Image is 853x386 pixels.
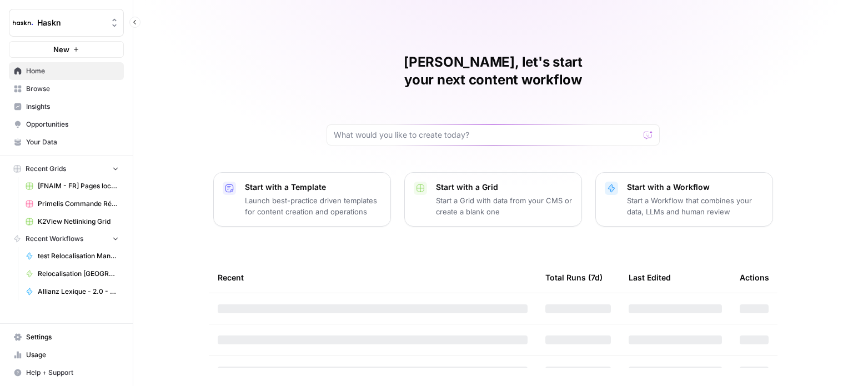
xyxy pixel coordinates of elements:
[9,41,124,58] button: New
[245,182,382,193] p: Start with a Template
[53,44,69,55] span: New
[740,262,769,293] div: Actions
[213,172,391,227] button: Start with a TemplateLaunch best-practice driven templates for content creation and operations
[38,269,119,279] span: Relocalisation [GEOGRAPHIC_DATA]
[26,119,119,129] span: Opportunities
[26,234,83,244] span: Recent Workflows
[9,230,124,247] button: Recent Workflows
[9,80,124,98] a: Browse
[26,350,119,360] span: Usage
[545,262,603,293] div: Total Runs (7d)
[13,13,33,33] img: Haskn Logo
[218,262,528,293] div: Recent
[9,98,124,116] a: Insights
[9,364,124,382] button: Help + Support
[26,102,119,112] span: Insights
[595,172,773,227] button: Start with a WorkflowStart a Workflow that combines your data, LLMs and human review
[26,164,66,174] span: Recent Grids
[38,181,119,191] span: [FNAIM - FR] Pages location appartement + ville - 150-300 mots Grid
[37,17,104,28] span: Haskn
[21,265,124,283] a: Relocalisation [GEOGRAPHIC_DATA]
[9,62,124,80] a: Home
[26,368,119,378] span: Help + Support
[404,172,582,227] button: Start with a GridStart a Grid with data from your CMS or create a blank one
[26,332,119,342] span: Settings
[9,328,124,346] a: Settings
[627,195,764,217] p: Start a Workflow that combines your data, LLMs and human review
[21,213,124,230] a: K2View Netlinking Grid
[21,283,124,300] a: Allianz Lexique - 2.0 - Assurance autres véhicules
[26,66,119,76] span: Home
[334,129,639,141] input: What would you like to create today?
[21,177,124,195] a: [FNAIM - FR] Pages location appartement + ville - 150-300 mots Grid
[38,199,119,209] span: Primelis Commande Rédaction Netlinking (2).csv
[26,137,119,147] span: Your Data
[436,182,573,193] p: Start with a Grid
[21,247,124,265] a: test Relocalisation Manutan
[26,84,119,94] span: Browse
[9,161,124,177] button: Recent Grids
[436,195,573,217] p: Start a Grid with data from your CMS or create a blank one
[38,217,119,227] span: K2View Netlinking Grid
[629,262,671,293] div: Last Edited
[38,251,119,261] span: test Relocalisation Manutan
[627,182,764,193] p: Start with a Workflow
[9,346,124,364] a: Usage
[245,195,382,217] p: Launch best-practice driven templates for content creation and operations
[327,53,660,89] h1: [PERSON_NAME], let's start your next content workflow
[9,116,124,133] a: Opportunities
[38,287,119,297] span: Allianz Lexique - 2.0 - Assurance autres véhicules
[9,133,124,151] a: Your Data
[21,195,124,213] a: Primelis Commande Rédaction Netlinking (2).csv
[9,9,124,37] button: Workspace: Haskn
